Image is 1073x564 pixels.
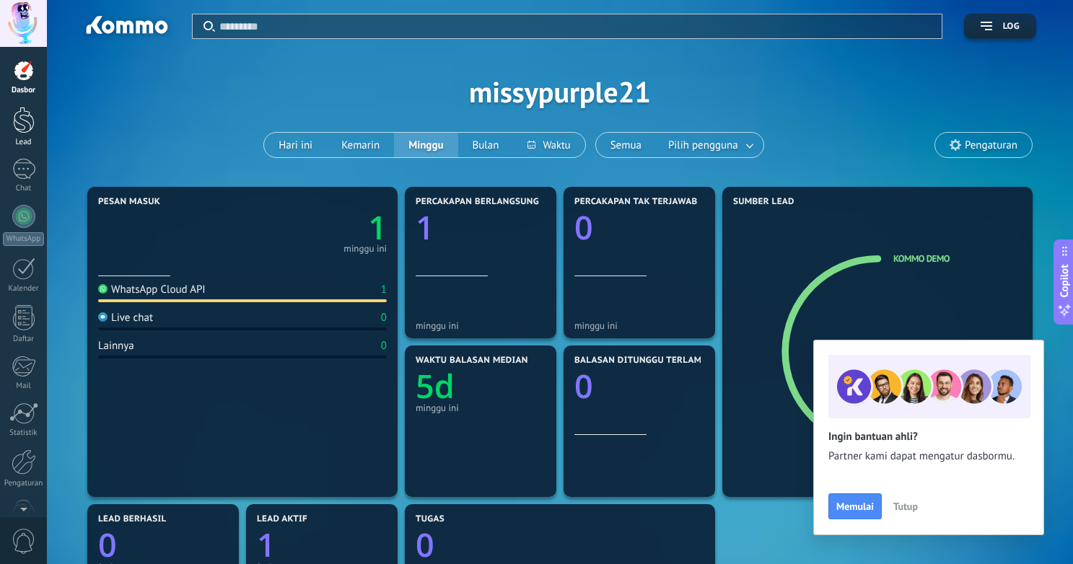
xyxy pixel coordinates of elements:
[458,133,514,157] button: Bulan
[343,245,387,252] div: minggu ini
[1003,22,1020,32] span: Log
[242,206,387,250] a: 1
[574,206,593,250] text: 0
[733,197,794,207] span: Sumber Lead
[964,14,1036,39] button: Log
[3,428,45,438] div: Statistik
[327,133,394,157] button: Kemarin
[3,335,45,344] div: Daftar
[98,283,206,296] div: WhatsApp Cloud API
[98,339,134,353] div: Lainnya
[574,356,708,366] span: Balasan ditunggu terlama
[98,311,153,325] div: Live chat
[887,495,924,517] button: Tutup
[416,206,434,250] text: 1
[3,138,45,147] div: Lead
[656,133,763,157] button: Pilih pengguna
[665,136,741,155] span: Pilih pengguna
[513,133,584,157] button: Waktu
[828,430,1029,444] h2: Ingin bantuan ahli?
[98,514,167,524] span: Lead berhasil
[381,283,387,296] div: 1
[416,514,444,524] span: Tugas
[416,320,546,331] div: minggu ini
[828,493,882,519] button: Memulai
[416,402,546,413] div: minggu ini
[965,139,1017,151] span: Pengaturan
[394,133,457,157] button: Minggu
[893,501,918,511] span: Tutup
[416,356,528,366] span: Waktu balasan median
[381,339,387,353] div: 0
[1057,265,1072,298] span: Copilot
[3,86,45,95] div: Dasbor
[98,312,108,322] img: Live chat
[257,514,307,524] span: Lead aktif
[416,197,539,207] span: Percakapan berlangsung
[3,184,45,193] div: Chat
[836,501,874,511] span: Memulai
[574,197,698,207] span: Percakapan tak terjawab
[3,284,45,294] div: Kalender
[596,133,656,157] button: Semua
[381,311,387,325] div: 0
[893,252,950,265] a: Kommo Demo
[368,206,387,250] text: 1
[574,320,704,331] div: minggu ini
[3,479,45,488] div: Pengaturan
[98,197,160,207] span: Pesan masuk
[264,133,327,157] button: Hari ini
[828,449,1029,464] span: Partner kami dapat mengatur dasbormu.
[3,382,45,391] div: Mail
[3,232,44,246] div: WhatsApp
[98,284,108,294] img: WhatsApp Cloud API
[416,364,455,408] text: 5d
[574,364,593,408] text: 0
